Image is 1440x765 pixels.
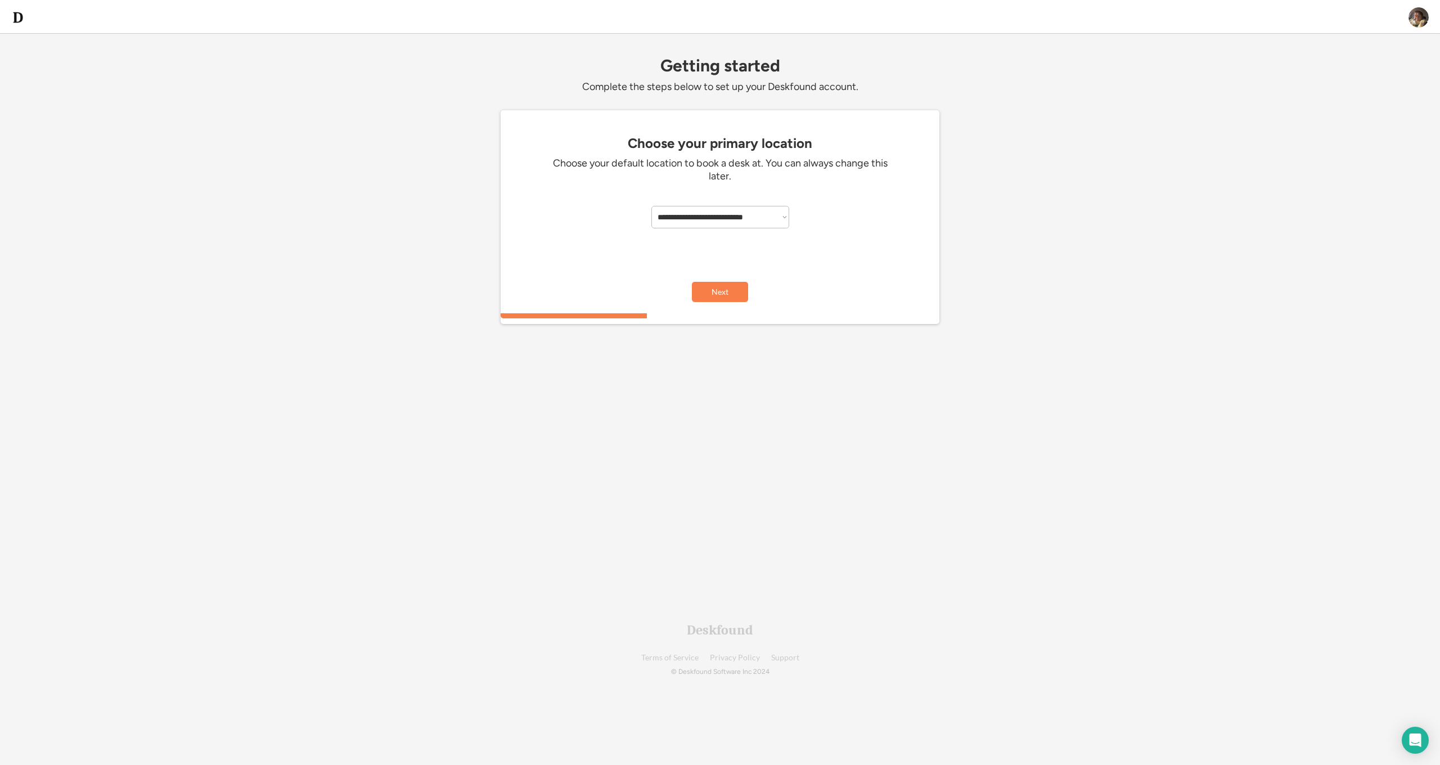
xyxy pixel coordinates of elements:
a: Support [771,654,799,662]
a: Terms of Service [641,654,699,662]
div: Deskfound [687,623,753,637]
a: Privacy Policy [710,654,760,662]
img: ACg8ocKydgsNWwB6gQ2sKc9va-VW6Bo5D2RysUHAnNP2aYVXZbrpa20=s96-c [1408,7,1429,28]
img: d-whitebg.png [11,11,25,24]
div: Complete the steps below to set up your Deskfound account. [501,80,939,93]
div: 33.3333333333333% [503,313,942,318]
button: Next [692,282,748,302]
div: Open Intercom Messenger [1402,727,1429,754]
div: Choose your primary location [506,136,934,151]
div: Choose your default location to book a desk at. You can always change this later. [551,157,889,183]
div: Getting started [501,56,939,75]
